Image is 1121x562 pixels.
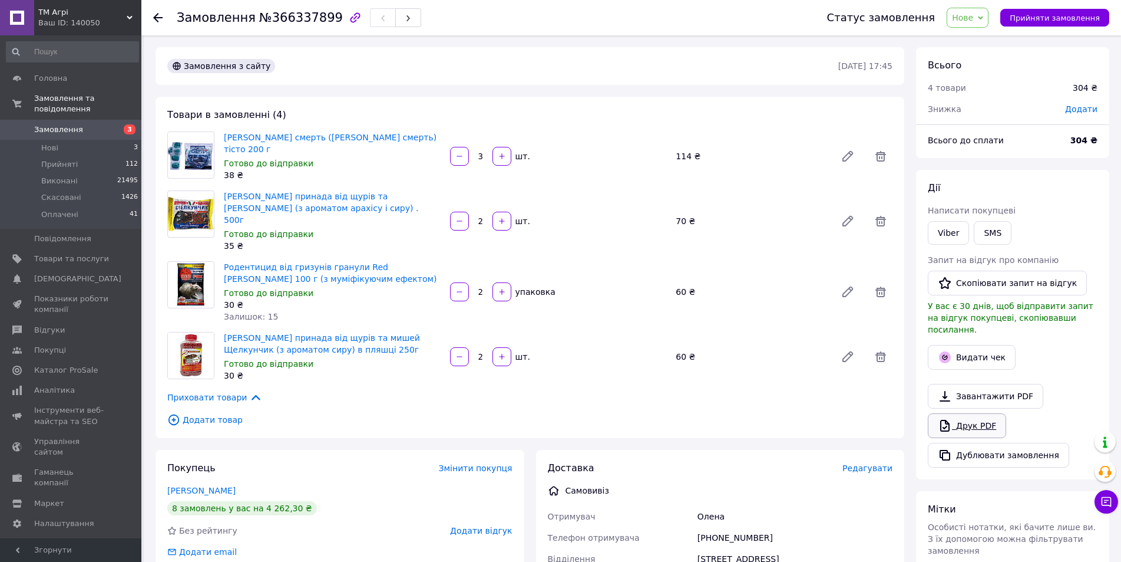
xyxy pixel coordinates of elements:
[167,109,286,120] span: Товари в замовленні (4)
[928,206,1016,215] span: Написати покупцеві
[34,345,66,356] span: Покупці
[838,61,892,71] time: [DATE] 17:45
[224,262,437,284] a: Родентицид від гризунів гранули Red [PERSON_NAME] 100 г (з муміфікуючим ефектом)
[548,533,640,543] span: Телефон отримувача
[928,271,1087,295] button: Скопіювати запит на відгук
[928,301,1093,334] span: У вас є 30 днів, щоб відправити запит на відгук покупцеві, скопіювавши посилання.
[178,546,238,558] div: Додати email
[928,413,1006,438] a: Друк PDF
[34,274,121,284] span: [DEMOGRAPHIC_DATA]
[928,136,1004,145] span: Всього до сплати
[34,518,94,529] span: Налаштування
[869,209,892,233] span: Видалити
[224,333,420,354] a: [PERSON_NAME] принада від щурів та мишей Щелкунчик (з ароматом сиру) в пляшці 250г
[34,385,75,396] span: Аналітика
[548,512,596,521] span: Отримувач
[671,284,831,300] div: 60 ₴
[34,294,109,315] span: Показники роботи компанії
[167,413,892,426] span: Додати товар
[41,192,81,203] span: Скасовані
[41,209,78,220] span: Оплачені
[34,93,141,114] span: Замовлення та повідомлення
[928,182,940,193] span: Дії
[842,464,892,473] span: Редагувати
[224,192,418,225] a: [PERSON_NAME] принада від щурів та [PERSON_NAME] (з ароматом арахісу і сиру) . 500г
[167,59,275,73] div: Замовлення з сайту
[928,255,1059,265] span: Запит на відгук про компанію
[928,221,969,245] a: Viber
[224,240,441,252] div: 35 ₴
[224,169,441,181] div: 38 ₴
[167,501,317,515] div: 8 замовлень у вас на 4 262,30 ₴
[928,83,966,93] span: 4 товари
[134,143,138,153] span: 3
[563,485,612,497] div: Самовивіз
[671,148,831,165] div: 114 ₴
[224,312,278,321] span: Залишок: 15
[153,12,163,24] div: Повернутися назад
[34,467,109,488] span: Гаманець компанії
[671,213,831,229] div: 70 ₴
[176,262,207,308] img: Родентицид від гризунів гранули Red Fox Syper 100 г (з муміфікуючим ефектом)
[166,546,238,558] div: Додати email
[224,159,313,168] span: Готово до відправки
[928,504,956,515] span: Мітки
[928,104,961,114] span: Знижка
[512,150,531,162] div: шт.
[695,506,895,527] div: Олена
[167,391,262,404] span: Приховати товари
[38,7,127,18] span: ТМ Агрі
[836,209,859,233] a: Редагувати
[167,462,216,474] span: Покупець
[224,299,441,311] div: 30 ₴
[224,229,313,239] span: Готово до відправки
[512,351,531,363] div: шт.
[869,280,892,304] span: Видалити
[869,144,892,168] span: Видалити
[224,133,437,154] a: [PERSON_NAME] смерть ([PERSON_NAME] смерть) тісто 200 г
[41,143,58,153] span: Нові
[259,11,343,25] span: №366337899
[224,288,313,298] span: Готово до відправки
[34,436,109,458] span: Управління сайтом
[124,124,135,134] span: 3
[1073,82,1097,94] div: 304 ₴
[974,221,1011,245] button: SMS
[671,349,831,365] div: 60 ₴
[512,215,531,227] div: шт.
[34,124,83,135] span: Замовлення
[836,280,859,304] a: Редагувати
[928,522,1096,556] span: Особисті нотатки, які бачите лише ви. З їх допомогою можна фільтрувати замовлення
[168,333,214,379] img: Зернова принада від щурів та мишей Щелкунчик (з ароматом сиру) в пляшці 250г
[167,486,236,495] a: [PERSON_NAME]
[179,526,237,535] span: Без рейтингу
[952,13,973,22] span: Нове
[439,464,512,473] span: Змінити покупця
[1070,136,1097,145] b: 304 ₴
[34,325,65,336] span: Відгуки
[6,41,139,63] input: Пошук
[121,192,138,203] span: 1426
[168,196,214,232] img: Зернова принада від щурів та мишей Щелкунчик (з ароматом арахісу і сиру) . 500г
[869,345,892,369] span: Видалити
[177,11,256,25] span: Замовлення
[836,345,859,369] a: Редагувати
[928,443,1069,468] button: Дублювати замовлення
[1065,104,1097,114] span: Додати
[34,498,64,509] span: Маркет
[125,159,138,170] span: 112
[224,359,313,369] span: Готово до відправки
[1094,490,1118,514] button: Чат з покупцем
[41,159,78,170] span: Прийняті
[34,405,109,426] span: Інструменти веб-майстра та SEO
[928,60,961,71] span: Всього
[836,144,859,168] a: Редагувати
[34,234,91,244] span: Повідомлення
[695,527,895,548] div: [PHONE_NUMBER]
[130,209,138,220] span: 41
[1000,9,1109,27] button: Прийняти замовлення
[224,370,441,382] div: 30 ₴
[450,526,512,535] span: Додати відгук
[38,18,141,28] div: Ваш ID: 140050
[41,176,78,186] span: Виконані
